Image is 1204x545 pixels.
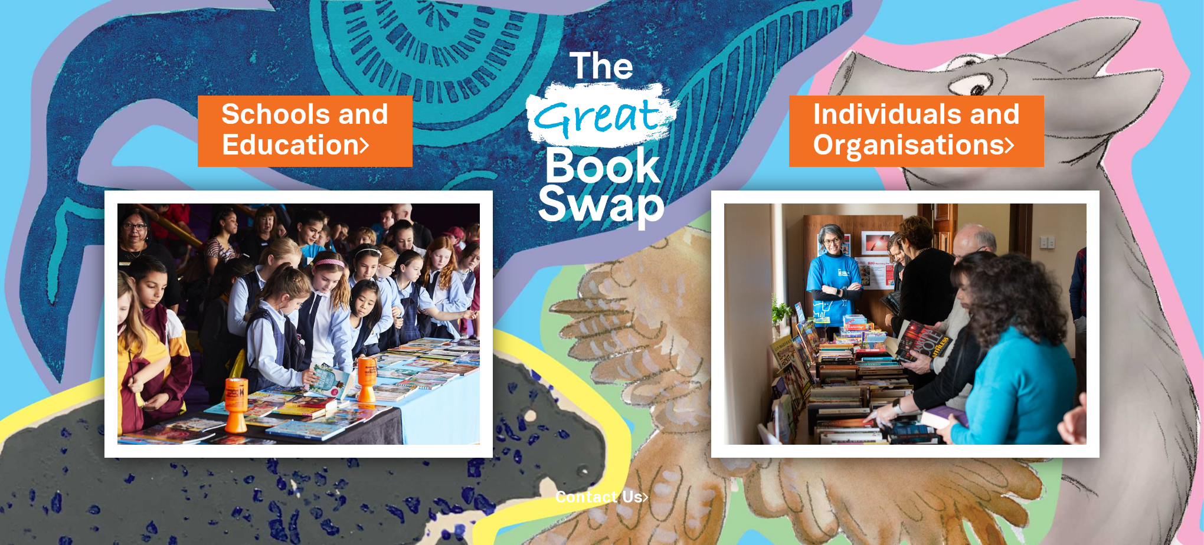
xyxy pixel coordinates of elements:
[221,96,389,166] a: Schools andEducation
[711,191,1100,458] img: Individuals and Organisations
[555,491,649,505] a: Contact Us
[511,14,693,257] img: Great Bookswap logo
[104,191,493,458] img: Schools and Education
[813,96,1020,166] a: Individuals andOrganisations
